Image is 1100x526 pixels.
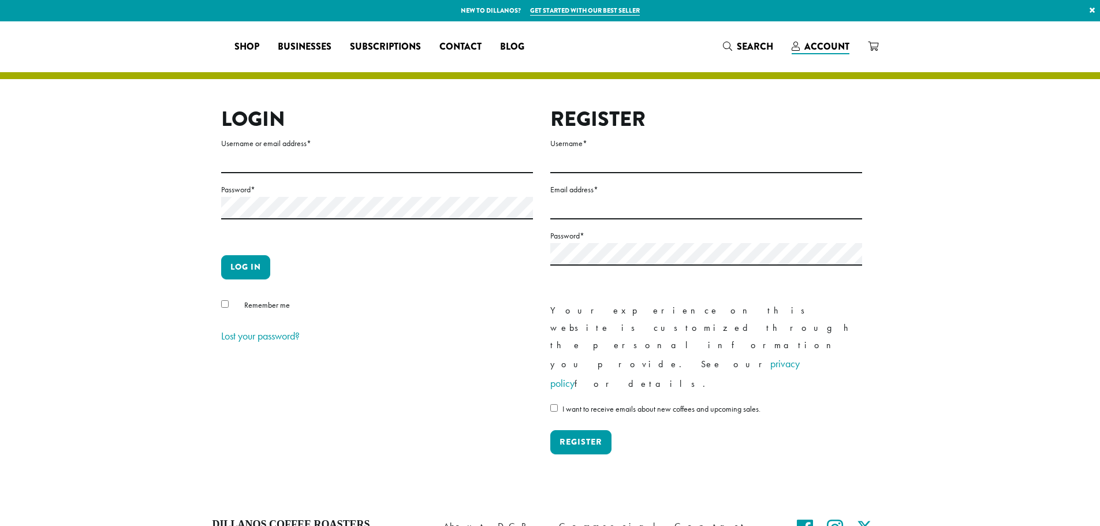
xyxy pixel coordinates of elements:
[550,430,611,454] button: Register
[350,40,421,54] span: Subscriptions
[550,357,800,390] a: privacy policy
[278,40,331,54] span: Businesses
[550,229,862,243] label: Password
[234,40,259,54] span: Shop
[550,107,862,132] h2: Register
[225,38,269,56] a: Shop
[804,40,849,53] span: Account
[530,6,640,16] a: Get started with our best seller
[737,40,773,53] span: Search
[562,404,760,414] span: I want to receive emails about new coffees and upcoming sales.
[714,37,782,56] a: Search
[550,136,862,151] label: Username
[550,404,558,412] input: I want to receive emails about new coffees and upcoming sales.
[221,136,533,151] label: Username or email address
[439,40,482,54] span: Contact
[550,182,862,197] label: Email address
[550,302,862,393] p: Your experience on this website is customized through the personal information you provide. See o...
[244,300,290,310] span: Remember me
[221,329,300,342] a: Lost your password?
[500,40,524,54] span: Blog
[221,255,270,279] button: Log in
[221,107,533,132] h2: Login
[221,182,533,197] label: Password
